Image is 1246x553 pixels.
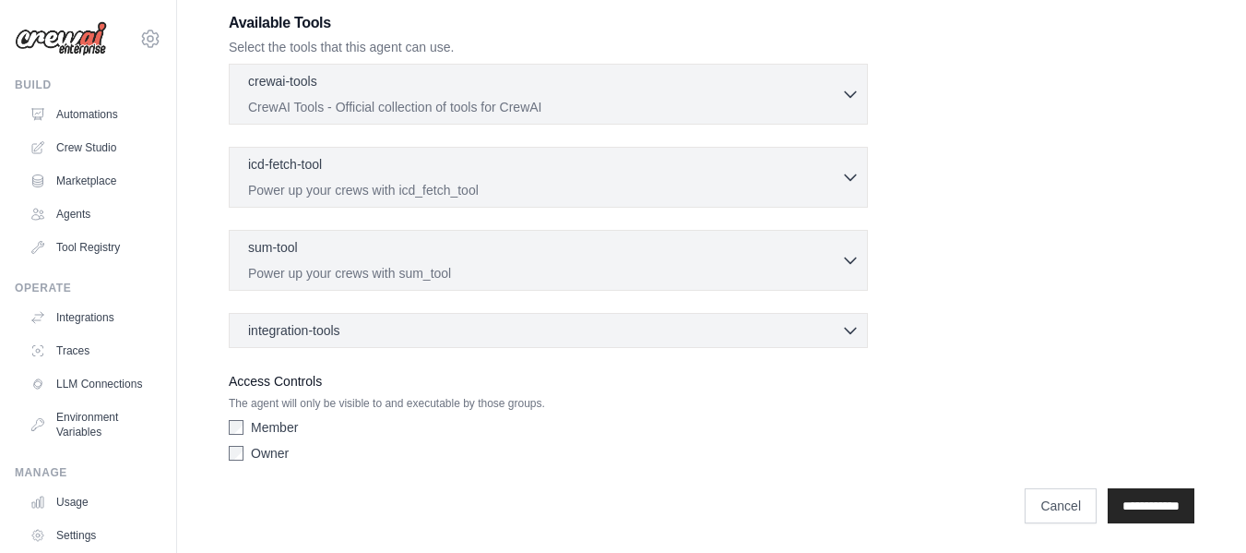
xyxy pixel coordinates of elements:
[248,155,322,174] p: icd-fetch-tool
[22,369,161,399] a: LLM Connections
[22,199,161,229] a: Agents
[248,98,841,116] p: CrewAI Tools - Official collection of tools for CrewAI
[237,72,860,116] button: crewai-tools CrewAI Tools - Official collection of tools for CrewAI
[237,238,860,283] button: sum-tool Power up your crews with sum_tool
[248,321,340,340] span: integration-tools
[248,264,841,283] p: Power up your crews with sum_tool
[229,38,868,56] p: Select the tools that this agent can use.
[1025,488,1097,523] a: Cancel
[22,303,161,332] a: Integrations
[229,12,868,34] h3: Available Tools
[15,21,107,56] img: Logo
[22,521,161,550] a: Settings
[229,370,868,392] label: Access Controls
[22,166,161,196] a: Marketplace
[237,321,860,340] button: integration-tools
[22,233,161,262] a: Tool Registry
[251,418,298,437] label: Member
[248,181,841,199] p: Power up your crews with icd_fetch_tool
[229,396,868,411] p: The agent will only be visible to and executable by those groups.
[248,238,298,257] p: sum-tool
[22,100,161,129] a: Automations
[15,465,161,480] div: Manage
[22,133,161,162] a: Crew Studio
[237,155,860,199] button: icd-fetch-tool Power up your crews with icd_fetch_tool
[22,336,161,366] a: Traces
[15,281,161,295] div: Operate
[251,444,289,463] label: Owner
[22,403,161,447] a: Environment Variables
[22,487,161,517] a: Usage
[15,78,161,92] div: Build
[248,72,317,90] p: crewai-tools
